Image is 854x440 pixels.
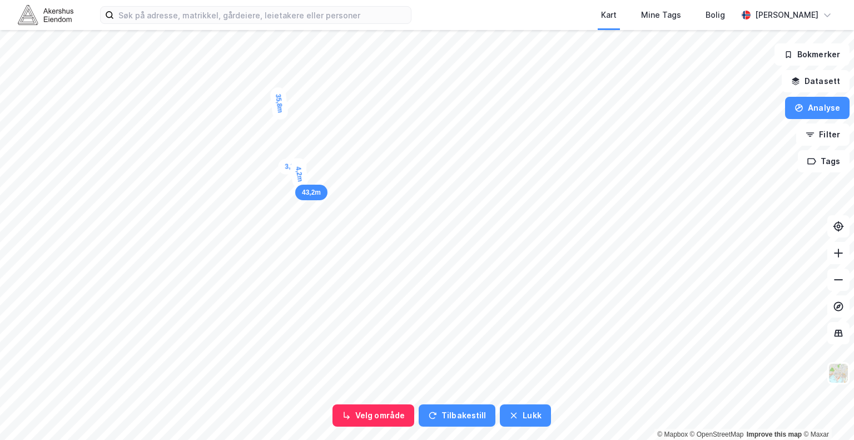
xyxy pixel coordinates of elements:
button: Lukk [500,404,550,427]
button: Bokmerker [774,43,850,66]
div: Kontrollprogram for chat [798,387,854,440]
div: Kart [601,8,617,22]
button: Analyse [785,97,850,119]
div: Mine Tags [641,8,681,22]
a: Mapbox [657,431,688,438]
button: Datasett [782,70,850,92]
input: Søk på adresse, matrikkel, gårdeiere, leietakere eller personer [114,7,411,23]
img: Z [828,363,849,384]
div: Map marker [270,86,289,120]
div: Map marker [295,185,327,200]
div: [PERSON_NAME] [755,8,818,22]
button: Tags [798,150,850,172]
button: Velg område [332,404,414,427]
div: Map marker [278,158,307,175]
button: Tilbakestill [419,404,495,427]
iframe: Chat Widget [798,387,854,440]
div: Bolig [706,8,725,22]
a: Improve this map [747,431,802,438]
a: OpenStreetMap [690,431,744,438]
div: Map marker [289,159,309,190]
button: Filter [796,123,850,146]
img: akershus-eiendom-logo.9091f326c980b4bce74ccdd9f866810c.svg [18,5,73,24]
